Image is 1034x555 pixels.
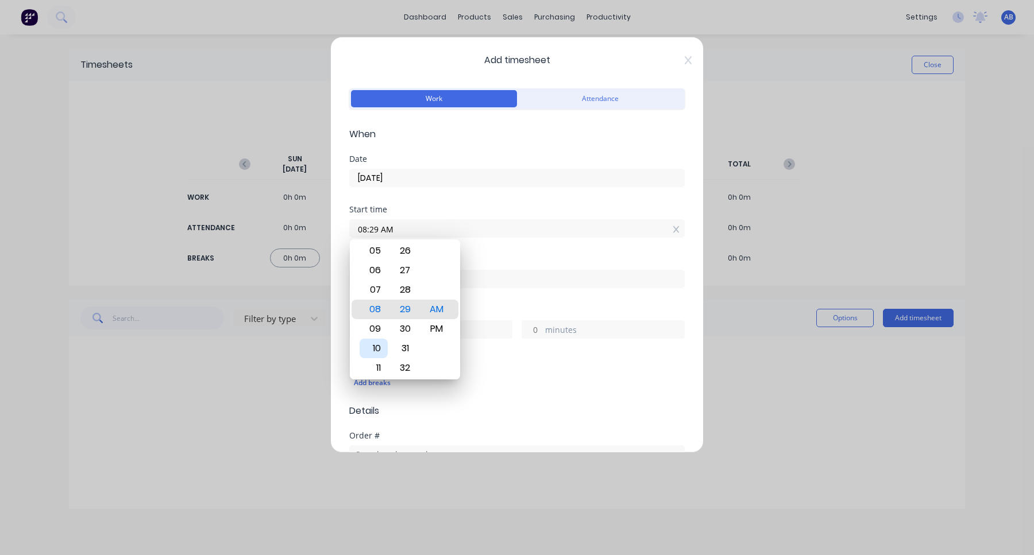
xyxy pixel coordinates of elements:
div: Hour [358,239,389,379]
div: Order # [349,432,685,440]
button: Attendance [517,90,683,107]
div: 30 [391,319,419,339]
label: minutes [545,324,684,338]
input: Search order number... [349,445,685,463]
span: Add timesheet [349,53,685,67]
div: 32 [391,358,419,378]
div: Add breaks [354,375,680,390]
div: 08 [360,300,388,319]
div: 07 [360,280,388,300]
span: Details [349,404,685,418]
div: 10 [360,339,388,358]
div: 31 [391,339,419,358]
span: When [349,127,685,141]
div: Date [349,155,685,163]
div: 06 [360,261,388,280]
div: PM [423,319,451,339]
div: AM [423,300,451,319]
button: Work [351,90,517,107]
input: 0 [522,321,542,338]
div: 29 [391,300,419,319]
div: Breaks [349,357,685,365]
div: 05 [360,241,388,261]
div: Minute [389,239,421,379]
div: 27 [391,261,419,280]
div: 11 [360,358,388,378]
div: 09 [360,319,388,339]
div: 26 [391,241,419,261]
div: Hours worked [349,306,685,315]
div: Finish time [349,256,685,264]
div: 28 [391,280,419,300]
div: Start time [349,205,685,214]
